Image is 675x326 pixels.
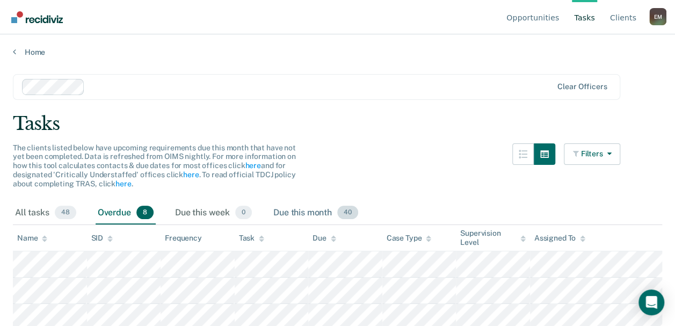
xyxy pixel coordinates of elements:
[96,201,156,225] div: Overdue8
[235,206,252,220] span: 0
[115,179,131,188] a: here
[183,170,199,179] a: here
[271,201,360,225] div: Due this month40
[649,8,666,25] div: E M
[136,206,154,220] span: 8
[13,113,662,135] div: Tasks
[557,82,607,91] div: Clear officers
[649,8,666,25] button: Profile dropdown button
[337,206,358,220] span: 40
[564,143,621,165] button: Filters
[13,47,662,57] a: Home
[534,234,585,243] div: Assigned To
[13,143,296,188] span: The clients listed below have upcoming requirements due this month that have not yet been complet...
[313,234,336,243] div: Due
[239,234,264,243] div: Task
[245,161,260,170] a: here
[13,201,78,225] div: All tasks48
[17,234,47,243] div: Name
[91,234,113,243] div: SID
[460,229,526,247] div: Supervision Level
[165,234,202,243] div: Frequency
[638,289,664,315] div: Open Intercom Messenger
[173,201,254,225] div: Due this week0
[55,206,76,220] span: 48
[387,234,432,243] div: Case Type
[11,11,63,23] img: Recidiviz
